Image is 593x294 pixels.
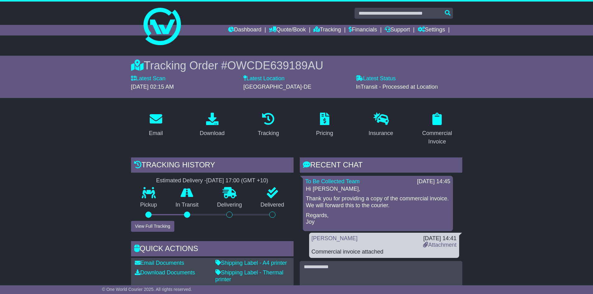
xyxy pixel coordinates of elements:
a: Shipping Label - A4 printer [215,260,287,266]
div: Quick Actions [131,241,294,258]
div: Download [200,129,224,138]
div: Tracking [258,129,279,138]
a: Email Documents [135,260,184,266]
div: Commercial invoice attached [312,249,457,255]
a: Tracking [254,110,283,140]
a: Download Documents [135,269,195,276]
a: Insurance [365,110,397,140]
div: RECENT CHAT [300,157,462,174]
a: Pricing [312,110,337,140]
span: [GEOGRAPHIC_DATA]-DE [243,84,311,90]
a: Attachment [423,242,456,248]
a: Shipping Label - Thermal printer [215,269,284,282]
a: Support [385,25,410,35]
div: Email [149,129,163,138]
span: InTransit - Processed at Location [356,84,438,90]
label: Latest Status [356,75,396,82]
label: Latest Location [243,75,285,82]
span: [DATE] 02:15 AM [131,84,174,90]
a: Financials [349,25,377,35]
a: Commercial Invoice [412,110,462,148]
span: OWCDE639189AU [227,59,323,72]
a: To Be Collected Team [305,178,360,184]
p: Pickup [131,202,167,208]
p: Delivering [208,202,252,208]
p: Thank you for providing a copy of the commercial invoice. We will forward this to the courier. [306,195,450,209]
div: Tracking history [131,157,294,174]
div: Insurance [369,129,393,138]
button: View Full Tracking [131,221,174,232]
a: [PERSON_NAME] [312,235,358,241]
div: Commercial Invoice [416,129,458,146]
a: Tracking [313,25,341,35]
div: Tracking Order # [131,59,462,72]
p: In Transit [166,202,208,208]
div: Estimated Delivery - [131,177,294,184]
a: Settings [418,25,445,35]
div: Pricing [316,129,333,138]
p: Delivered [251,202,294,208]
a: Dashboard [228,25,261,35]
span: © One World Courier 2025. All rights reserved. [102,287,192,292]
a: Quote/Book [269,25,306,35]
p: Hi [PERSON_NAME], [306,186,450,193]
a: Email [145,110,167,140]
div: [DATE] 14:45 [417,178,450,185]
div: [DATE] 14:41 [423,235,456,242]
div: [DATE] 17:00 (GMT +10) [206,177,268,184]
label: Latest Scan [131,75,166,82]
p: Regards, Joy [306,212,450,226]
a: Download [195,110,228,140]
